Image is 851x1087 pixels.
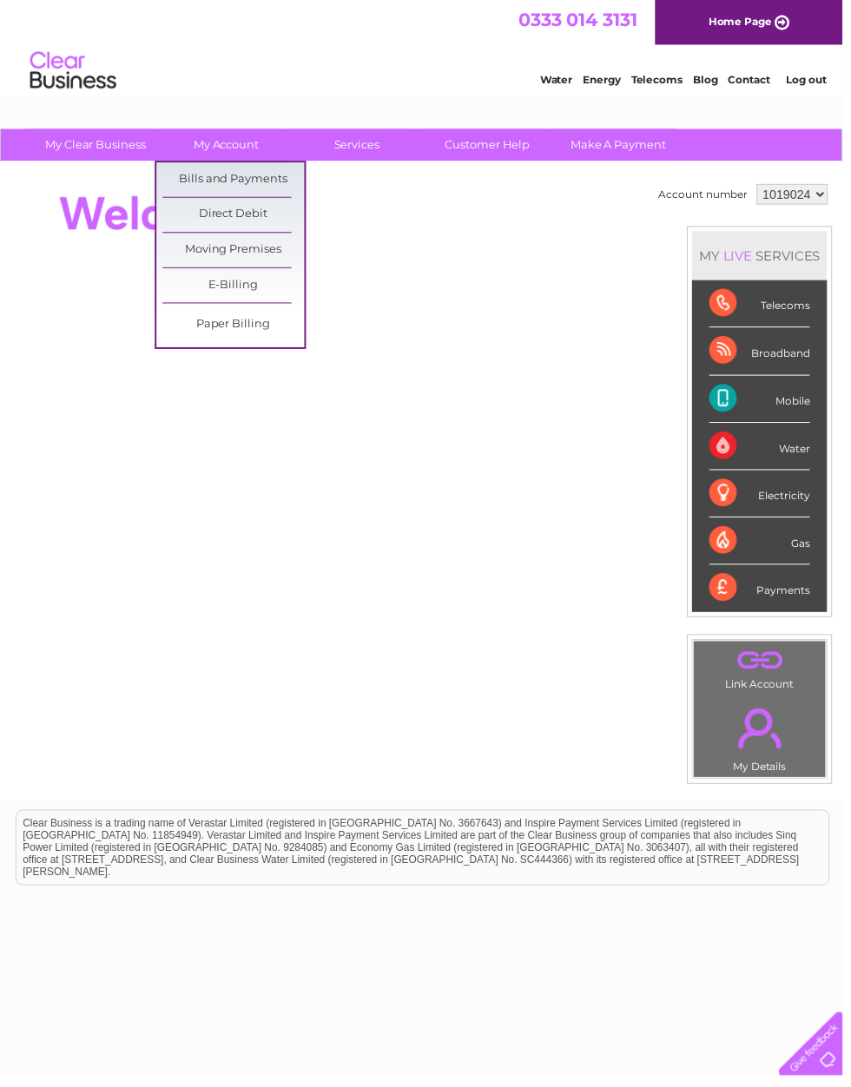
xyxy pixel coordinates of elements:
[716,475,818,523] div: Electricity
[727,250,763,267] div: LIVE
[699,234,835,283] div: MY SERVICES
[637,74,689,87] a: Telecoms
[25,130,168,162] a: My Clear Business
[164,235,307,270] a: Moving Premises
[700,647,835,702] td: Link Account
[16,10,837,84] div: Clear Business is a trading name of Verastar Limited (registered in [GEOGRAPHIC_DATA] No. 3667643...
[705,705,829,766] a: .
[421,130,564,162] a: Customer Help
[736,74,778,87] a: Contact
[794,74,835,87] a: Log out
[716,427,818,475] div: Water
[553,130,696,162] a: Make A Payment
[164,164,307,199] a: Bills and Payments
[705,652,829,682] a: .
[524,9,643,30] a: 0333 014 3131
[716,379,818,427] div: Mobile
[716,523,818,570] div: Gas
[700,74,725,87] a: Blog
[164,271,307,306] a: E-Billing
[157,130,300,162] a: My Account
[716,283,818,331] div: Telecoms
[164,311,307,346] a: Paper Billing
[289,130,432,162] a: Services
[589,74,627,87] a: Energy
[716,570,818,617] div: Payments
[164,200,307,234] a: Direct Debit
[545,74,578,87] a: Water
[716,331,818,379] div: Broadband
[30,45,118,98] img: logo.png
[700,701,835,786] td: My Details
[661,181,760,211] td: Account number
